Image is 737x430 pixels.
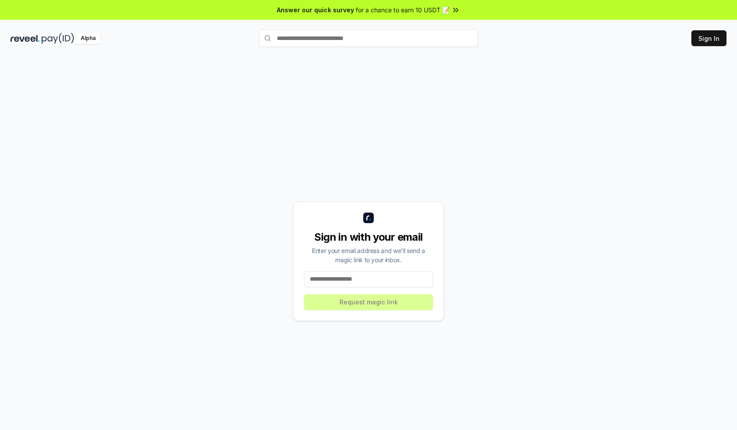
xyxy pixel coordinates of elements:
[304,230,433,244] div: Sign in with your email
[363,213,374,223] img: logo_small
[42,33,74,44] img: pay_id
[11,33,40,44] img: reveel_dark
[691,30,726,46] button: Sign In
[356,5,450,14] span: for a chance to earn 10 USDT 📝
[76,33,100,44] div: Alpha
[277,5,354,14] span: Answer our quick survey
[304,246,433,264] div: Enter your email address and we’ll send a magic link to your inbox.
